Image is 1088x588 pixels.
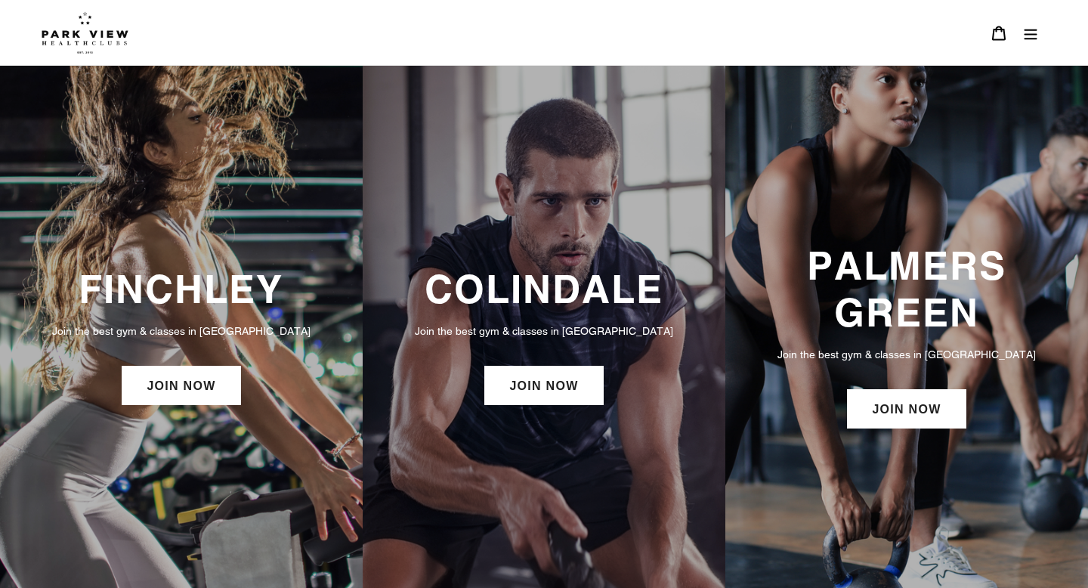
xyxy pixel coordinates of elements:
img: Park view health clubs is a gym near you. [42,11,128,54]
h3: FINCHLEY [15,266,348,312]
p: Join the best gym & classes in [GEOGRAPHIC_DATA] [740,346,1073,363]
h3: COLINDALE [378,266,710,312]
a: JOIN NOW: Palmers Green Membership [847,389,966,429]
h3: PALMERS GREEN [740,243,1073,336]
button: Menu [1015,17,1046,49]
p: Join the best gym & classes in [GEOGRAPHIC_DATA] [378,323,710,339]
a: JOIN NOW: Colindale Membership [484,366,603,405]
a: JOIN NOW: Finchley Membership [122,366,240,405]
p: Join the best gym & classes in [GEOGRAPHIC_DATA] [15,323,348,339]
